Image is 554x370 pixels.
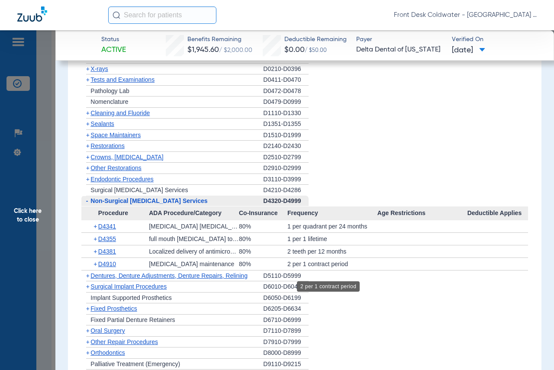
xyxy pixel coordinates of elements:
div: D1110-D1330 [263,108,309,119]
div: D2910-D2999 [263,163,309,174]
span: Tests and Examinations [90,76,155,83]
div: D2510-D2799 [263,152,309,163]
div: D6710-D6999 [263,315,309,326]
span: [DATE] [452,45,485,56]
span: ADA Procedure/Category [149,206,239,220]
img: Search Icon [113,11,120,19]
span: Fixed Prosthetics [90,305,137,312]
div: D6010-D6040 [263,281,309,293]
div: 1 per quadrant per 24 months [287,220,377,232]
span: + [86,65,90,72]
div: D0479-D0999 [263,97,309,108]
span: Age Restrictions [377,206,467,220]
span: + [93,220,98,232]
span: D4910 [98,261,116,267]
span: Status [101,35,126,44]
span: Endodontic Procedures [90,176,154,183]
span: Other Restorations [90,164,142,171]
span: Co-Insurance [239,206,287,220]
span: X-rays [90,65,108,72]
span: Active [101,45,126,55]
span: Surgical [MEDICAL_DATA] Services [90,187,188,193]
div: D5110-D5999 [263,270,309,282]
div: 80% [239,245,287,257]
div: 2 teeth per 12 months [287,245,377,257]
span: - [86,197,88,204]
div: 80% [239,220,287,232]
span: + [86,76,90,83]
span: Deductible Applies [467,206,528,220]
span: + [93,258,98,270]
div: 80% [239,233,287,245]
span: Pathology Lab [90,87,129,94]
span: + [93,233,98,245]
span: D4381 [98,248,116,255]
span: Oral Surgery [90,327,125,334]
div: D2140-D2430 [263,141,309,152]
span: D4341 [98,223,116,230]
span: + [86,142,90,149]
iframe: Chat Widget [511,328,554,370]
div: [MEDICAL_DATA] maintenance [149,258,239,270]
span: Fixed Partial Denture Retainers [90,316,175,323]
span: D4355 [98,235,116,242]
span: Non-Surgical [MEDICAL_DATA] Services [90,197,207,204]
span: Preventive Exams [90,54,139,61]
input: Search for patients [108,6,216,24]
div: D4210-D4286 [263,185,309,196]
span: Space Maintainers [90,132,141,138]
span: Other Repair Procedures [90,338,158,345]
div: D0210-D0396 [263,64,309,75]
div: [MEDICAL_DATA] [MEDICAL_DATA] - four or more teeth per quadrant [149,220,239,232]
div: D6205-D6634 [263,303,309,315]
span: + [86,283,90,290]
div: full mouth [MEDICAL_DATA] to enable a comprehensive evaluation and diagnosis on a subsequent visit [149,233,239,245]
span: + [86,176,90,183]
span: Restorations [90,142,125,149]
span: + [86,154,90,161]
span: Delta Dental of [US_STATE] [356,45,444,55]
span: Deductible Remaining [284,35,347,44]
span: Payer [356,35,444,44]
span: / $50.00 [305,48,327,53]
span: + [86,109,90,116]
div: D9110-D9215 [263,359,309,370]
div: D4320-D4999 [263,196,309,207]
div: 2 per 1 contract period [287,258,377,270]
div: D1351-D1355 [263,119,309,130]
span: / $2,000.00 [219,47,252,53]
div: D3110-D3999 [263,174,309,185]
span: $1,945.60 [187,46,219,54]
div: D0411-D0470 [263,74,309,86]
span: Frequency [287,206,377,220]
span: Cleaning and Fluoride [90,109,150,116]
span: Orthodontics [90,349,125,356]
span: + [86,272,90,279]
span: + [86,164,90,171]
span: Implant Supported Prosthetics [90,294,172,301]
span: Sealants [90,120,114,127]
span: $0.00 [284,46,305,54]
span: + [86,305,90,312]
span: + [86,338,90,345]
span: + [93,245,98,257]
div: D1510-D1999 [263,130,309,141]
div: D7110-D7899 [263,325,309,337]
span: Verified On [452,35,540,44]
div: 80% [239,258,287,270]
span: Dentures, Denture Adjustments, Denture Repairs, Relining [90,272,248,279]
div: D8000-D8999 [263,347,309,359]
span: + [86,327,90,334]
div: 2 per 1 contract period [297,281,360,292]
span: Front Desk Coldwater - [GEOGRAPHIC_DATA] | My Community Dental Centers [394,11,537,19]
div: D7910-D7999 [263,337,309,348]
span: Benefits Remaining [187,35,252,44]
div: Localized delivery of antimicrobial agents via controlled release vehicle into diseased crevicula... [149,245,239,257]
span: Nomenclature [90,98,128,105]
div: D6050-D6199 [263,293,309,304]
div: D0472-D0478 [263,86,309,97]
div: 1 per 1 lifetime [287,233,377,245]
span: Procedure [81,206,149,220]
span: Surgical Implant Procedures [90,283,167,290]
